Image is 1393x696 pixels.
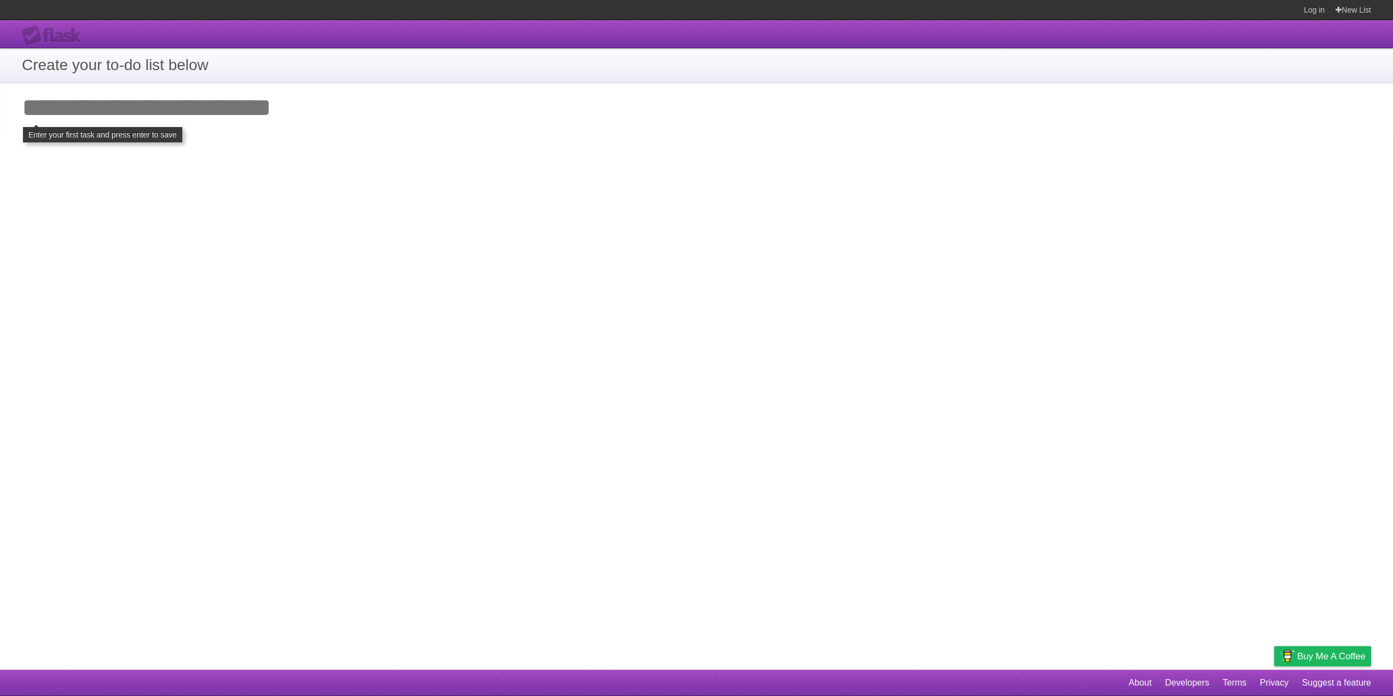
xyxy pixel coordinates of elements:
img: Buy me a coffee [1280,647,1294,665]
a: Privacy [1260,672,1288,693]
h1: Create your to-do list below [22,54,1371,77]
a: Terms [1223,672,1247,693]
span: Buy me a coffee [1297,647,1366,666]
a: About [1129,672,1152,693]
div: Flask [22,26,88,45]
a: Developers [1165,672,1209,693]
a: Suggest a feature [1302,672,1371,693]
a: Buy me a coffee [1274,646,1371,666]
